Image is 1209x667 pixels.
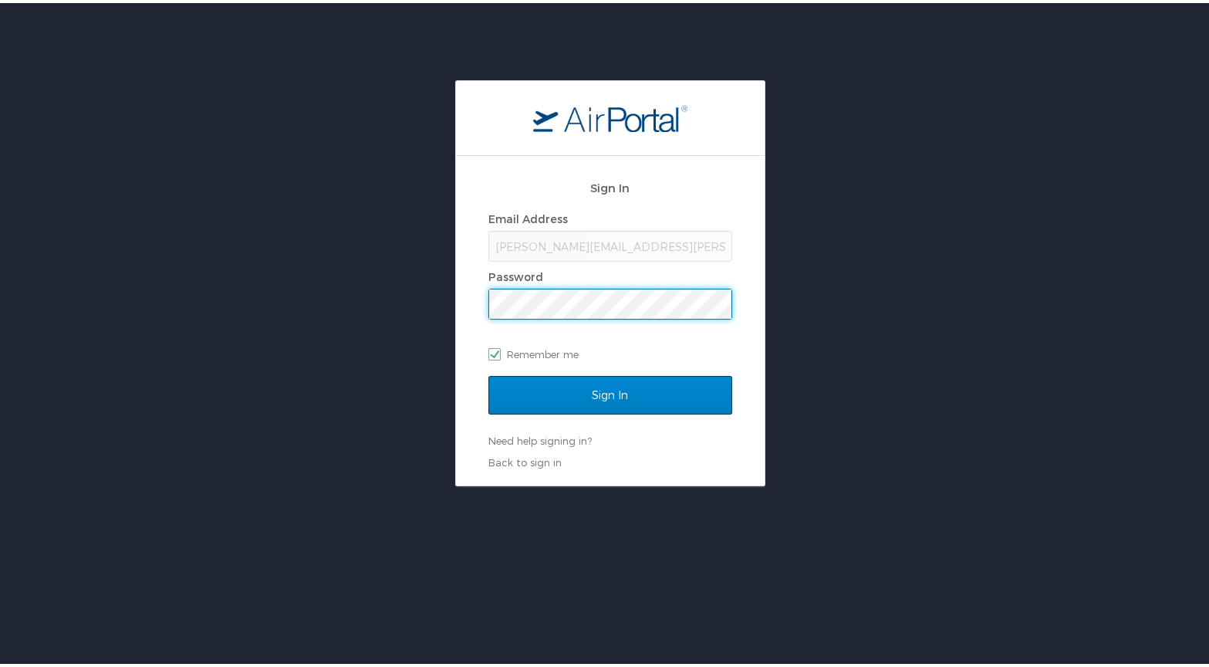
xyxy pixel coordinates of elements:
[533,101,687,129] img: logo
[488,373,732,411] input: Sign In
[488,176,732,194] h2: Sign In
[488,267,543,280] label: Password
[488,340,732,363] label: Remember me
[488,432,592,444] a: Need help signing in?
[488,453,562,466] a: Back to sign in
[488,209,568,222] label: Email Address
